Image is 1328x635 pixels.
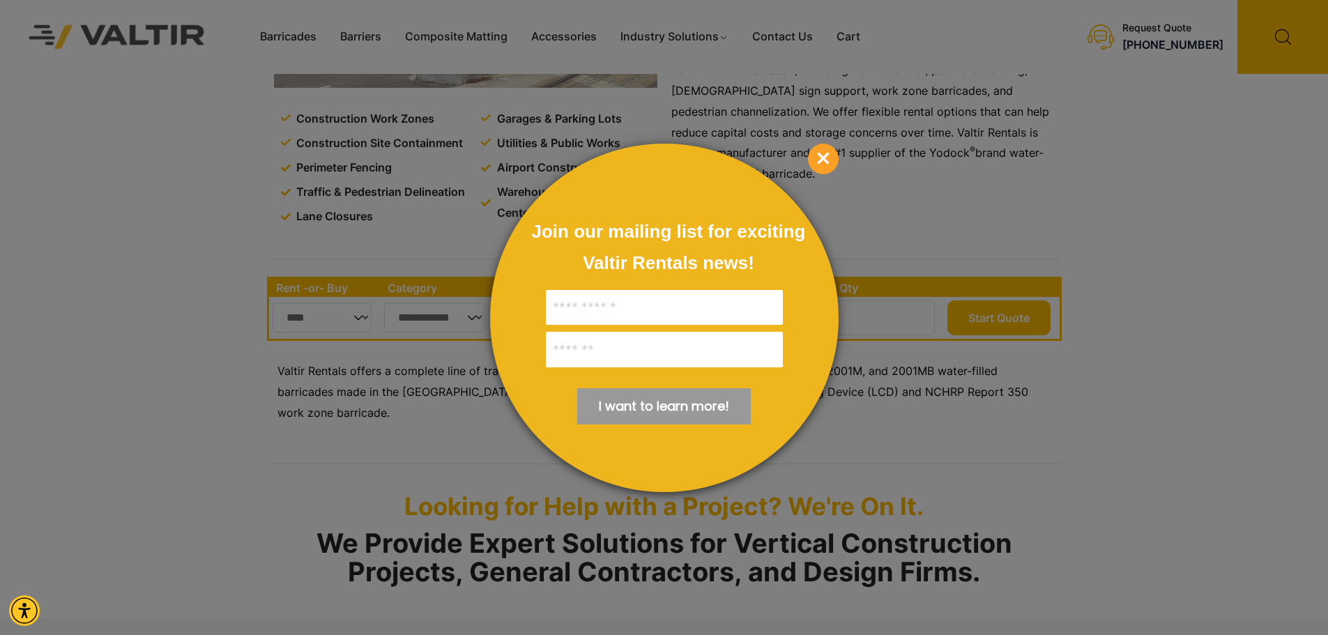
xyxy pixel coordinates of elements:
[546,332,783,367] input: Email:*
[532,215,806,277] div: Join our mailing list for exciting Valtir Rentals ​news!
[577,388,751,424] div: Submit
[532,221,806,273] span: Join our mailing list for exciting Valtir Rentals ​news!
[808,144,839,174] div: Close
[546,290,783,326] input: Full Name:*
[9,595,40,626] div: Accessibility Menu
